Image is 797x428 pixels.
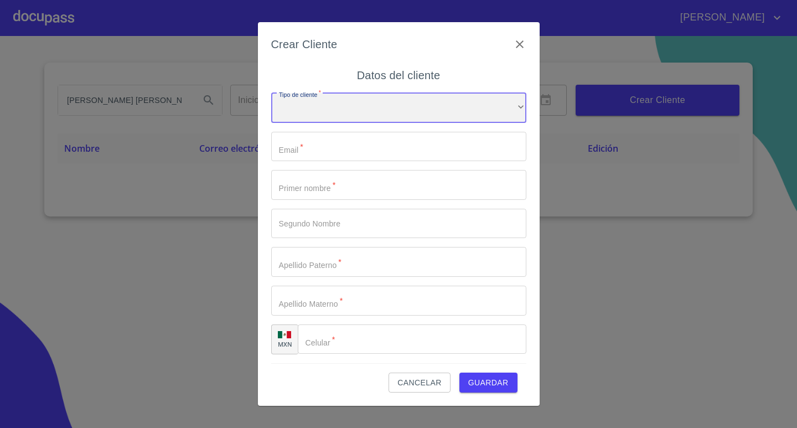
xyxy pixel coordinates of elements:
img: R93DlvwvvjP9fbrDwZeCRYBHk45OWMq+AAOlFVsxT89f82nwPLnD58IP7+ANJEaWYhP0Tx8kkA0WlQMPQsAAgwAOmBj20AXj6... [278,331,291,339]
button: Guardar [459,373,517,393]
h6: Datos del cliente [357,66,440,84]
div: ​ [271,93,526,123]
button: Cancelar [389,373,450,393]
span: Guardar [468,376,509,390]
h6: Crear Cliente [271,35,338,53]
p: MXN [278,340,292,348]
span: Cancelar [397,376,441,390]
